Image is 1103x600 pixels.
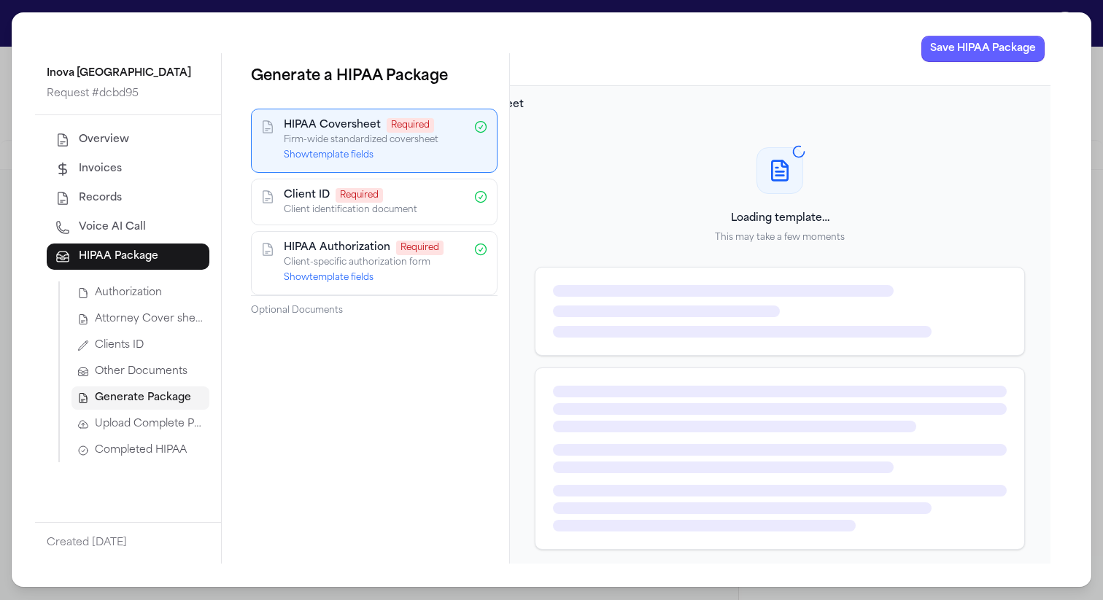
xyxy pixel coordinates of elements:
[921,36,1045,62] button: Save HIPAA Package
[47,127,209,153] button: Overview
[284,134,465,146] p: Firm-wide standardized coversheet
[47,65,209,82] p: Inova [GEOGRAPHIC_DATA]
[284,149,374,161] button: Showtemplate fields
[79,191,122,206] span: Records
[47,534,209,551] p: Created [DATE]
[387,118,434,133] span: Required
[71,386,209,410] button: Generate Package
[71,413,209,436] button: Upload Complete Package
[95,286,162,300] span: Authorization
[79,162,122,176] span: Invoices
[95,391,191,405] span: Generate Package
[284,257,465,268] p: Client-specific authorization form
[95,365,187,379] span: Other Documents
[71,281,209,305] button: Authorization
[251,109,498,173] div: HIPAA CoversheetRequiredFirm-wide standardized coversheetShowtemplate fields
[71,360,209,383] button: Other Documents
[79,249,158,264] span: HIPAA Package
[284,188,330,203] h4: Client ID
[251,65,448,88] h1: Generate a HIPAA Package
[284,272,374,284] button: Showtemplate fields
[284,241,390,255] h4: HIPAA Authorization
[47,156,209,182] button: Invoices
[71,439,209,462] button: Completed HIPAA
[284,118,381,133] h4: HIPAA Coversheet
[284,204,465,216] p: Client identification document
[47,243,209,270] button: HIPAA Package
[47,85,209,103] p: Request # dcbd95
[47,214,209,241] button: Voice AI Call
[251,231,498,295] div: HIPAA AuthorizationRequiredClient-specific authorization formShowtemplate fields
[95,443,187,458] span: Completed HIPAA
[731,211,829,226] p: Loading template…
[95,312,204,327] span: Attorney Cover sheet
[47,185,209,211] button: Records
[251,179,498,225] div: Client IDRequiredClient identification document
[95,417,204,432] span: Upload Complete Package
[336,188,383,203] span: Required
[79,220,146,235] span: Voice AI Call
[251,305,498,316] p: Optional Documents
[715,232,845,243] p: This may take a few moments
[396,241,444,255] span: Required
[71,334,209,357] button: Clients ID
[79,133,129,147] span: Overview
[95,338,144,353] span: Clients ID
[71,308,209,331] button: Attorney Cover sheet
